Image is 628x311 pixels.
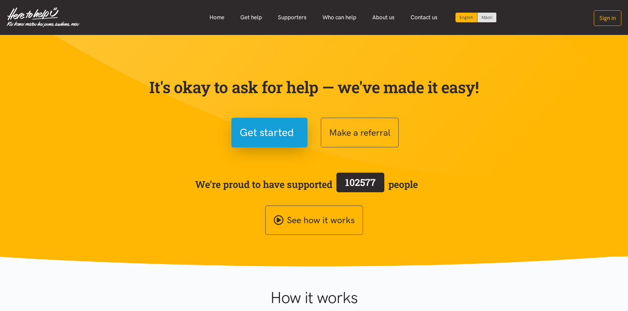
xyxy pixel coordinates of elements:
[477,13,496,22] a: Switch to Te Reo Māori
[455,13,497,22] div: Language toggle
[232,10,270,25] a: Get help
[148,78,480,97] p: It's okay to ask for help — we've made it easy!
[321,118,399,147] button: Make a referral
[231,118,308,147] button: Get started
[205,288,423,307] h1: How it works
[265,206,363,235] a: See how it works
[455,13,477,22] div: Current language
[332,171,388,197] a: 102577
[364,10,403,25] a: About us
[270,10,314,25] a: Supporters
[195,171,418,197] span: We’re proud to have supported people
[201,10,232,25] a: Home
[403,10,445,25] a: Contact us
[594,10,621,26] button: Sign in
[345,176,376,189] span: 102577
[314,10,364,25] a: Who can help
[7,7,79,27] img: Home
[240,124,294,141] span: Get started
